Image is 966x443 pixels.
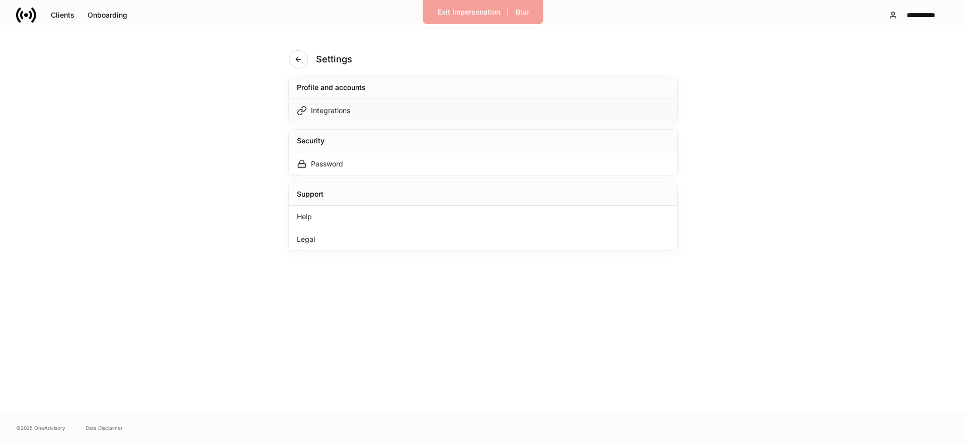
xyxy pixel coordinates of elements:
[297,82,366,93] div: Profile and accounts
[88,12,127,19] div: Onboarding
[297,136,325,146] div: Security
[311,159,343,169] div: Password
[81,7,134,23] button: Onboarding
[44,7,81,23] button: Clients
[316,53,352,65] h4: Settings
[516,9,529,16] div: Blur
[509,4,535,20] button: Blur
[86,424,123,432] a: Data Disclaimer
[297,189,324,199] div: Support
[289,206,677,228] div: Help
[16,424,65,432] span: © 2025 OneAdvisory
[289,228,677,250] div: Legal
[431,4,507,20] button: Exit Impersonation
[51,12,74,19] div: Clients
[311,106,350,116] div: Integrations
[438,9,500,16] div: Exit Impersonation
